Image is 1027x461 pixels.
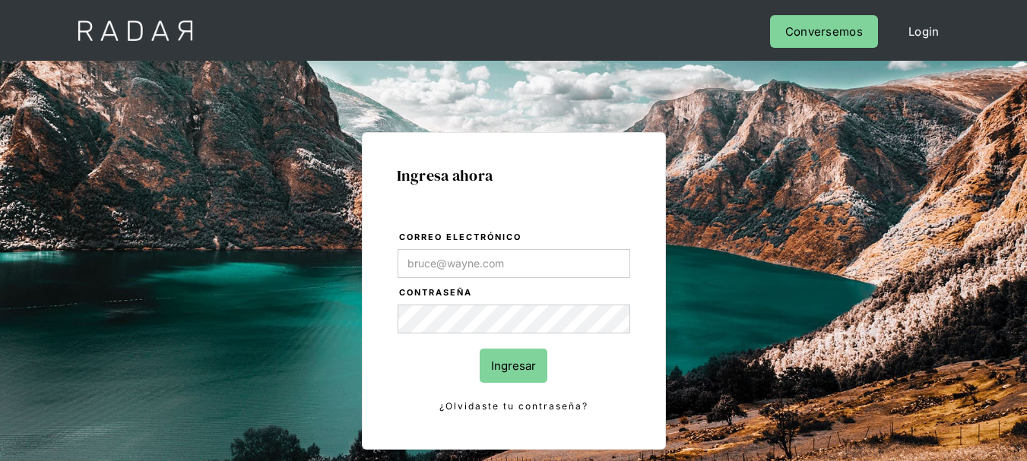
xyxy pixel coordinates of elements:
label: Correo electrónico [399,230,630,245]
a: Login [893,15,955,48]
form: Login Form [397,229,631,415]
label: Contraseña [399,286,630,301]
a: ¿Olvidaste tu contraseña? [398,398,630,415]
input: Ingresar [480,349,547,383]
a: Conversemos [770,15,878,48]
h1: Ingresa ahora [397,167,631,184]
input: bruce@wayne.com [398,249,630,278]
